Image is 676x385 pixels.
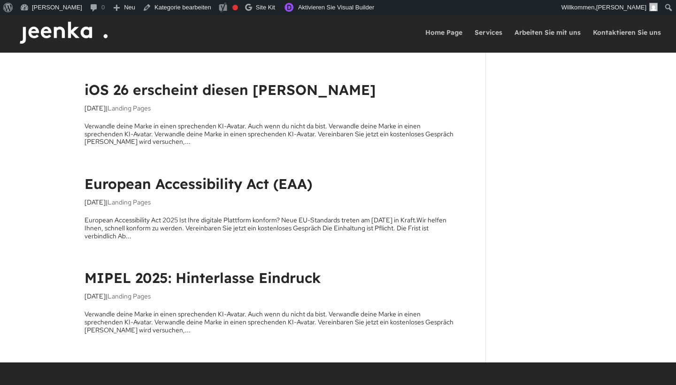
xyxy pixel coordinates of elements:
[108,292,151,300] a: Landing Pages
[232,5,238,10] div: Fokus-Keyphrase nicht gesetzt
[84,104,458,119] p: |
[515,29,581,50] a: Arbeiten Sie mit uns
[84,81,376,99] a: iOS 26 erscheint diesen [PERSON_NAME]
[256,4,275,11] span: Site Kit
[84,174,458,240] article: European Accessibility Act 2025 Ist Ihre digitale Plattform konform? Neue EU-Standards treten am ...
[425,29,462,50] a: Home Page
[596,4,646,11] span: [PERSON_NAME]
[84,292,458,307] p: |
[475,29,502,50] a: Services
[84,292,106,300] span: [DATE]
[593,29,661,50] a: Kontaktieren Sie uns
[84,268,458,334] article: Verwandle deine Marke in einen sprechenden KI-Avatar. Auch wenn du nicht da bist. Verwandle deine...
[84,198,458,213] p: |
[16,15,119,50] img: Jeenka
[84,198,106,206] span: [DATE]
[84,175,312,193] a: European Accessibility Act (EAA)
[84,104,106,112] span: [DATE]
[108,198,151,206] a: Landing Pages
[108,104,151,112] a: Landing Pages
[84,269,321,287] a: MIPEL 2025: Hinterlasse Eindruck
[84,80,458,146] article: Verwandle deine Marke in einen sprechenden KI-Avatar. Auch wenn du nicht da bist. Verwandle deine...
